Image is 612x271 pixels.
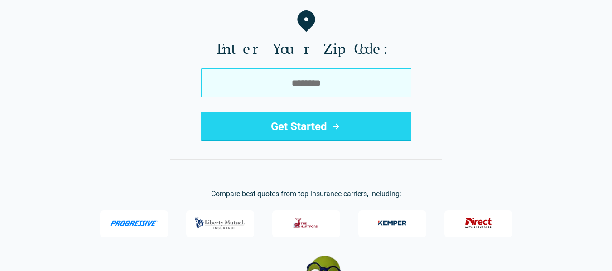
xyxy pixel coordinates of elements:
[14,39,598,58] label: Enter Your Zip Code:
[374,213,410,232] img: Kemper
[460,213,496,232] img: Direct General
[14,189,598,199] p: Compare best quotes from top insurance carriers, including:
[110,220,158,227] img: Progressive
[193,212,247,234] img: Liberty Mutual
[201,112,411,141] button: Get Started
[288,213,324,232] img: The Hartford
